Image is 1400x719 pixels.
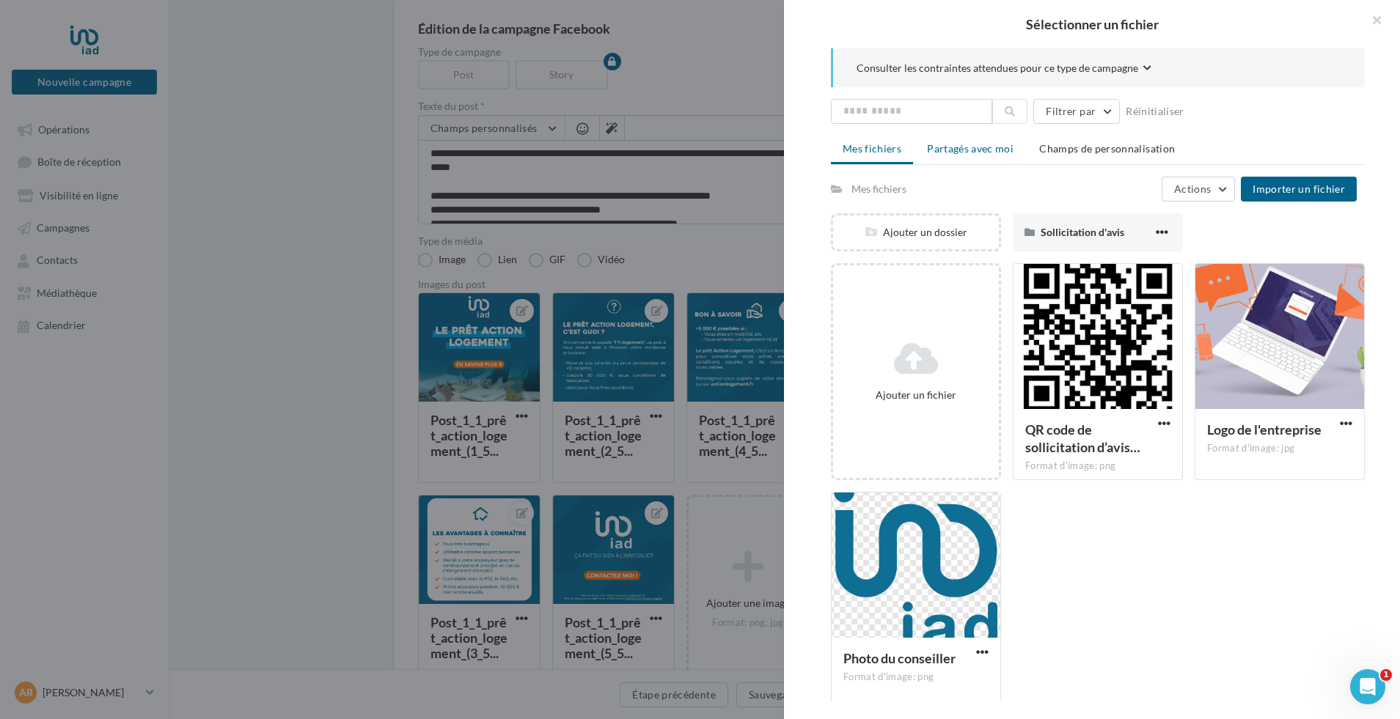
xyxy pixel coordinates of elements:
[1380,669,1392,681] span: 1
[1207,421,1322,438] span: Logo de l'entreprise
[1039,142,1175,155] span: Champs de personnalisation
[1033,99,1120,124] button: Filtrer par
[1025,421,1140,455] span: QR code de sollicitation d’avis Google
[807,18,1377,31] h2: Sélectionner un fichier
[1241,177,1357,202] button: Importer un fichier
[1025,460,1170,473] div: Format d'image: png
[1120,103,1190,120] button: Réinitialiser
[843,142,901,155] span: Mes fichiers
[843,650,956,666] span: Photo du conseiller
[857,61,1138,75] span: Consulter les contraintes attendues pour ce type de campagne
[927,142,1014,155] span: Partagés avec moi
[1162,177,1235,202] button: Actions
[1041,226,1124,238] span: Sollicitation d'avis
[839,388,993,402] div: Ajouter un fichier
[857,60,1151,78] button: Consulter les contraintes attendues pour ce type de campagne
[851,182,906,196] div: Mes fichiers
[833,225,999,240] div: Ajouter un dossier
[1207,442,1352,455] div: Format d'image: jpg
[1174,182,1211,195] span: Actions
[1350,669,1385,704] iframe: Intercom live chat
[1253,182,1345,195] span: Importer un fichier
[843,671,989,684] div: Format d'image: png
